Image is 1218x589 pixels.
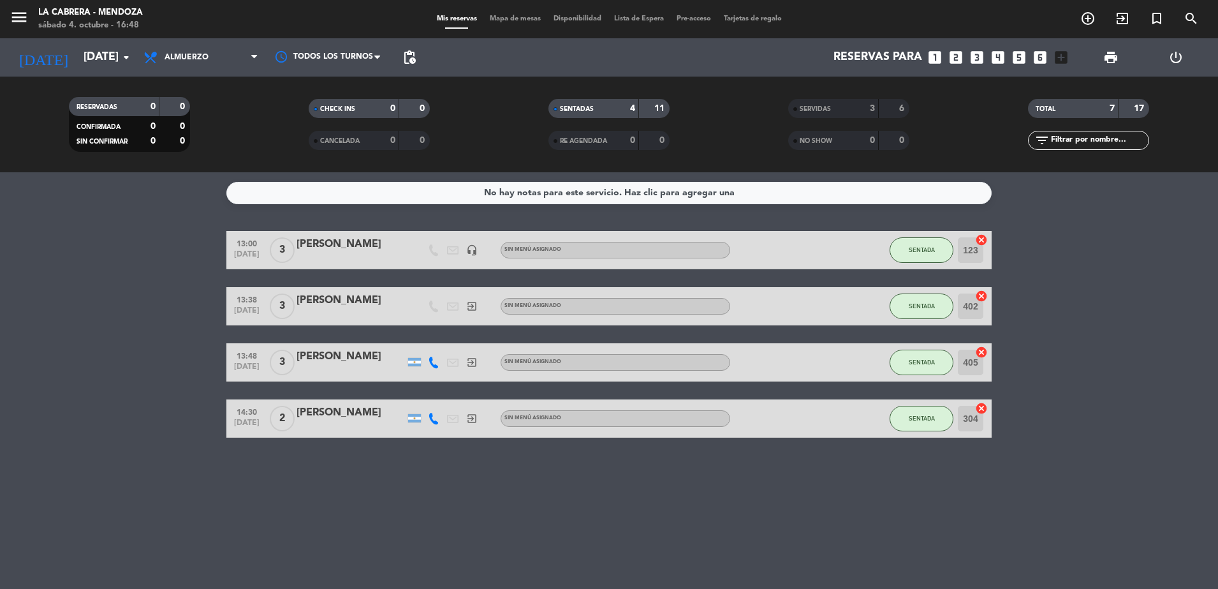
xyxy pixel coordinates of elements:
span: print [1103,50,1119,65]
div: [PERSON_NAME] [297,236,405,253]
span: Almuerzo [165,53,209,62]
span: SENTADA [909,246,935,253]
span: 3 [270,350,295,375]
i: looks_5 [1011,49,1027,66]
i: menu [10,8,29,27]
button: SENTADA [890,294,953,319]
span: 13:00 [231,235,263,250]
span: Pre-acceso [670,15,717,22]
strong: 4 [630,104,635,113]
strong: 0 [150,137,156,145]
span: 13:38 [231,292,263,306]
span: Lista de Espera [608,15,670,22]
span: 14:30 [231,404,263,419]
button: SENTADA [890,237,953,263]
strong: 3 [870,104,875,113]
i: cancel [975,290,988,302]
i: looks_one [927,49,943,66]
span: [DATE] [231,250,263,265]
div: LA CABRERA - MENDOZA [38,6,143,19]
strong: 7 [1110,104,1115,113]
div: No hay notas para este servicio. Haz clic para agregar una [484,186,735,200]
strong: 0 [150,102,156,111]
span: CONFIRMADA [77,124,121,130]
i: exit_to_app [466,301,478,312]
i: arrow_drop_down [119,50,134,65]
span: Sin menú asignado [504,359,561,364]
span: SENTADAS [560,106,594,112]
i: exit_to_app [466,357,478,368]
i: turned_in_not [1149,11,1164,26]
strong: 0 [150,122,156,131]
i: add_circle_outline [1080,11,1096,26]
div: [PERSON_NAME] [297,348,405,365]
strong: 0 [630,136,635,145]
span: 3 [270,294,295,319]
span: RESERVADAS [77,104,117,110]
i: cancel [975,346,988,359]
span: Tarjetas de regalo [717,15,788,22]
span: 2 [270,406,295,431]
span: [DATE] [231,362,263,377]
i: looks_two [948,49,964,66]
span: Mis reservas [430,15,483,22]
span: Reservas para [833,51,922,64]
button: SENTADA [890,406,953,431]
span: SENTADA [909,415,935,422]
span: 13:48 [231,348,263,362]
span: [DATE] [231,306,263,321]
i: cancel [975,234,988,246]
span: Disponibilidad [547,15,608,22]
i: cancel [975,402,988,415]
div: [PERSON_NAME] [297,292,405,309]
strong: 0 [390,104,395,113]
i: [DATE] [10,43,77,71]
strong: 0 [420,136,427,145]
div: [PERSON_NAME] [297,405,405,421]
span: CHECK INS [320,106,355,112]
div: LOG OUT [1143,38,1208,77]
span: Sin menú asignado [504,415,561,421]
strong: 0 [180,102,187,111]
i: looks_6 [1032,49,1048,66]
i: exit_to_app [466,413,478,424]
strong: 6 [899,104,907,113]
i: exit_to_app [1115,11,1130,26]
span: NO SHOW [800,138,832,144]
strong: 0 [180,137,187,145]
span: 3 [270,237,295,263]
i: add_box [1053,49,1069,66]
button: SENTADA [890,350,953,375]
span: CANCELADA [320,138,360,144]
i: headset_mic [466,244,478,256]
span: SERVIDAS [800,106,831,112]
i: looks_3 [969,49,985,66]
i: search [1184,11,1199,26]
span: Sin menú asignado [504,303,561,308]
strong: 0 [390,136,395,145]
i: filter_list [1034,133,1050,148]
i: looks_4 [990,49,1006,66]
input: Filtrar por nombre... [1050,133,1148,147]
span: RE AGENDADA [560,138,607,144]
span: SIN CONFIRMAR [77,138,128,145]
span: SENTADA [909,302,935,309]
strong: 0 [899,136,907,145]
span: [DATE] [231,419,263,433]
button: menu [10,8,29,31]
i: power_settings_new [1168,50,1184,65]
span: TOTAL [1036,106,1055,112]
span: pending_actions [402,50,417,65]
strong: 17 [1134,104,1147,113]
span: SENTADA [909,359,935,366]
span: Sin menú asignado [504,247,561,252]
strong: 0 [870,136,875,145]
strong: 0 [659,136,667,145]
strong: 0 [420,104,427,113]
span: Mapa de mesas [483,15,547,22]
strong: 0 [180,122,187,131]
div: sábado 4. octubre - 16:48 [38,19,143,32]
strong: 11 [654,104,667,113]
